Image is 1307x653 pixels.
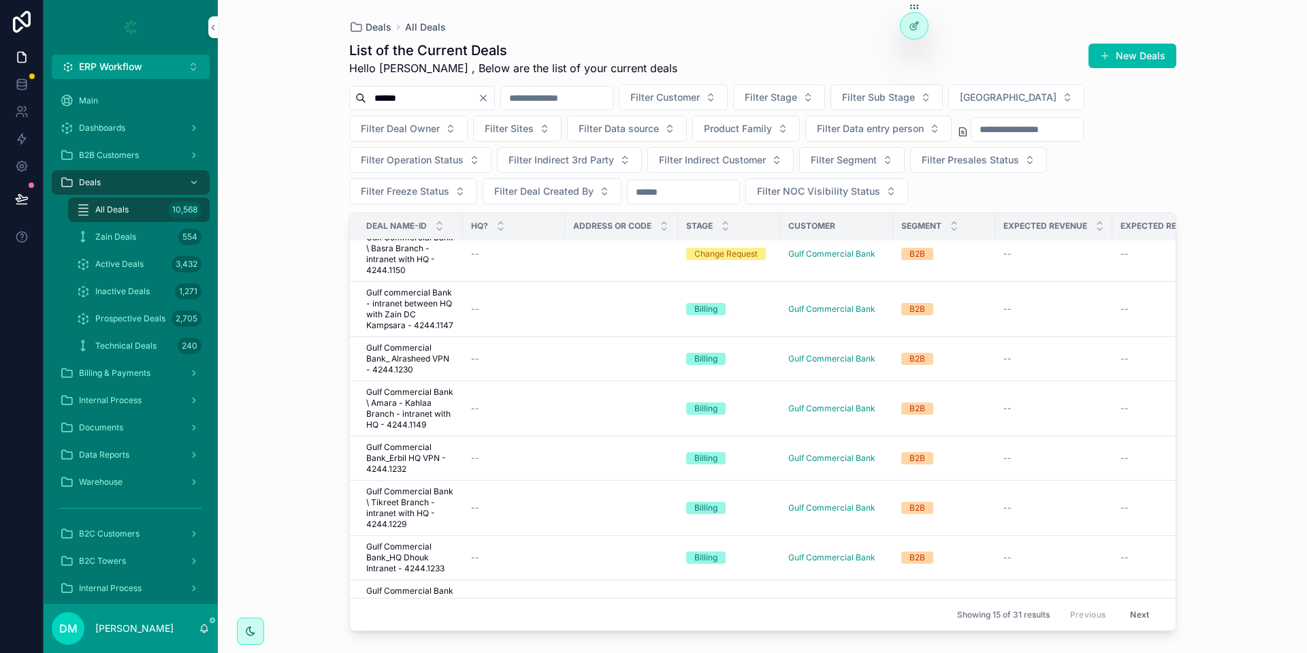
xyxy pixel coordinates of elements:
[901,248,987,260] a: B2B
[910,147,1047,173] button: Select Button
[909,303,925,315] div: B2B
[788,353,875,364] a: Gulf Commercial Bank
[1003,304,1104,315] a: --
[1120,453,1270,464] a: --
[1003,453,1104,464] a: --
[567,116,687,142] button: Select Button
[909,353,925,365] div: B2B
[79,477,123,488] span: Warehouse
[471,249,479,259] span: --
[694,552,717,564] div: Billing
[1003,249,1104,259] a: --
[68,197,210,222] a: All Deals10,568
[366,287,455,331] a: Gulf commercial Bank - intranet between HQ with Zain DC Kampsara - 4244.1147
[901,221,941,232] span: Segment
[366,442,455,475] span: Gulf Commercial Bank_Erbil HQ VPN - 4244.1232
[172,310,201,327] div: 2,705
[1003,503,1012,513] span: --
[788,503,875,513] a: Gulf Commercial Bank
[1003,453,1012,464] span: --
[471,453,557,464] a: --
[497,147,642,173] button: Select Button
[68,334,210,358] a: Technical Deals240
[349,178,477,204] button: Select Button
[349,41,677,60] h1: List of the Current Deals
[799,147,905,173] button: Select Button
[901,353,987,365] a: B2B
[366,541,455,574] a: Gulf Commercial Bank_HQ Dhouk Intranet - 4244.1233
[95,259,144,270] span: Active Deals
[733,84,825,110] button: Select Button
[478,93,494,103] button: Clear
[483,178,622,204] button: Select Button
[1120,249,1270,259] a: --
[349,20,391,34] a: Deals
[52,116,210,140] a: Dashboards
[1120,552,1270,563] a: --
[79,123,125,133] span: Dashboards
[178,338,201,354] div: 240
[79,449,129,460] span: Data Reports
[757,185,880,198] span: Filter NOC Visibility Status
[1003,353,1104,364] a: --
[361,153,464,167] span: Filter Operation Status
[694,452,717,464] div: Billing
[1003,249,1012,259] span: --
[686,353,772,365] a: Billing
[909,402,925,415] div: B2B
[471,353,557,364] a: --
[909,248,925,260] div: B2B
[120,16,142,38] img: App logo
[573,221,651,232] span: Address or Code
[52,388,210,413] a: Internal Process
[694,248,758,260] div: Change Request
[788,304,885,315] a: Gulf Commercial Bank
[366,586,455,629] a: Gulf Commercial Bank \ Nasriya Branch - intranet with HQ - 4244.1224
[909,552,925,564] div: B2B
[788,221,835,232] span: Customer
[44,79,218,604] div: scrollable content
[79,177,101,188] span: Deals
[805,116,952,142] button: Select Button
[59,620,78,637] span: DM
[79,556,126,567] span: B2C Towers
[788,503,885,513] a: Gulf Commercial Bank
[1088,44,1176,68] button: New Deals
[1120,304,1270,315] a: --
[619,84,728,110] button: Select Button
[95,313,165,324] span: Prospective Deals
[647,147,794,173] button: Select Button
[366,221,427,232] span: Deal Name-ID
[659,153,766,167] span: Filter Indirect Customer
[788,304,875,315] a: Gulf Commercial Bank
[168,202,201,218] div: 10,568
[1120,353,1270,364] a: --
[1120,221,1253,232] span: Expected Revenue Currency
[909,502,925,514] div: B2B
[1003,304,1012,315] span: --
[95,622,174,635] p: [PERSON_NAME]
[509,153,614,167] span: Filter Indirect 3rd Party
[788,403,875,414] a: Gulf Commercial Bank
[788,552,875,563] span: Gulf Commercial Bank
[471,453,479,464] span: --
[692,116,800,142] button: Select Button
[788,249,885,259] a: Gulf Commercial Bank
[948,84,1084,110] button: Select Button
[471,503,557,513] a: --
[901,552,987,564] a: B2B
[686,221,713,232] span: Stage
[178,229,201,245] div: 554
[79,422,123,433] span: Documents
[811,153,877,167] span: Filter Segment
[471,249,557,259] a: --
[901,452,987,464] a: B2B
[1003,503,1104,513] a: --
[471,304,479,315] span: --
[349,60,677,76] span: Hello [PERSON_NAME] , Below are the list of your current deals
[471,552,557,563] a: --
